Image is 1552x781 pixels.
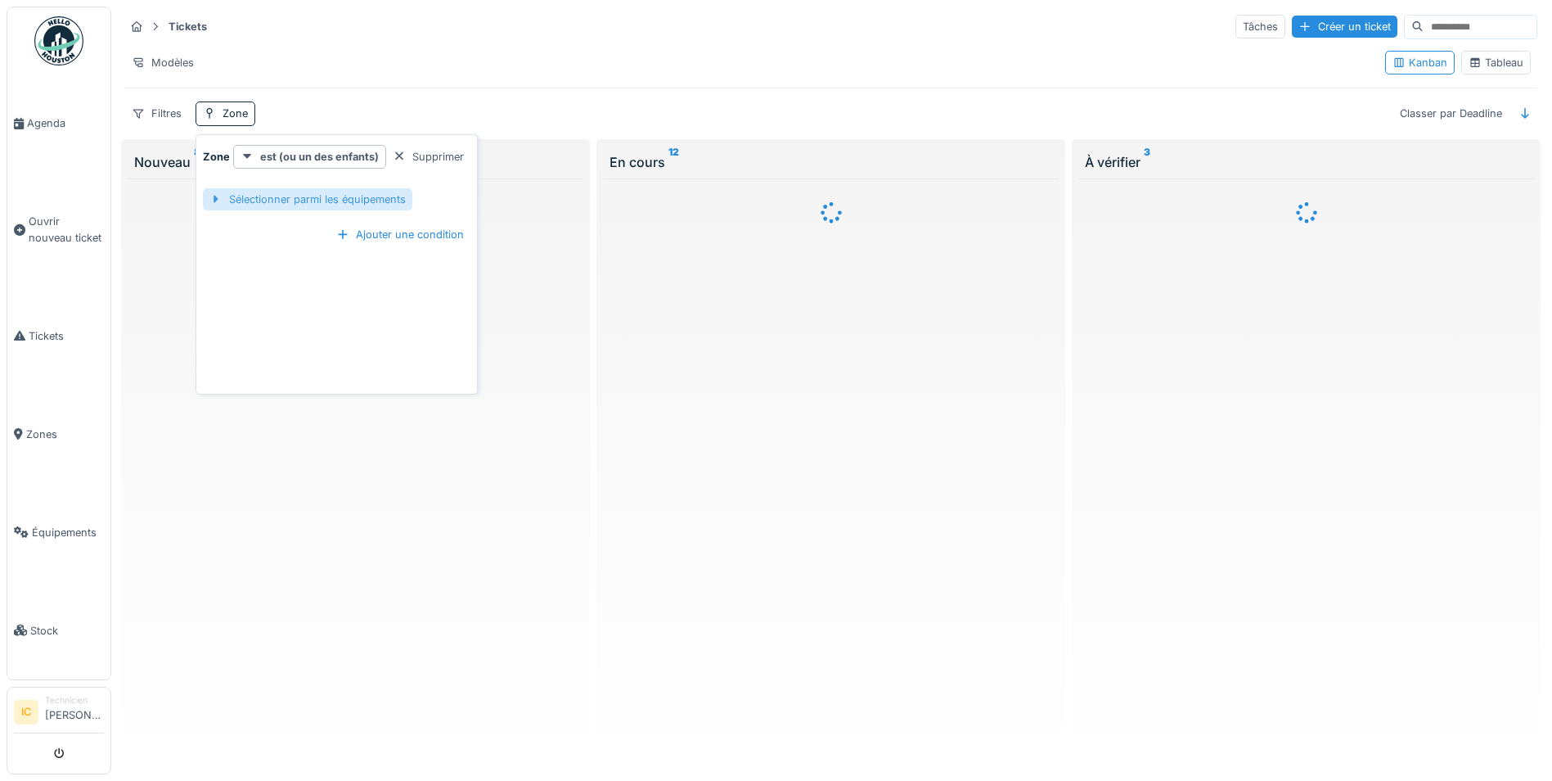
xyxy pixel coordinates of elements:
div: Tâches [1235,15,1285,38]
img: Badge_color-CXgf-gQk.svg [34,16,83,65]
sup: 3 [1144,152,1150,172]
span: Agenda [27,115,104,131]
div: Zone [223,106,248,121]
div: Créer un ticket [1292,16,1397,38]
div: Ajouter une condition [330,223,470,246]
div: Nouveau [134,152,577,172]
div: En cours [610,152,1052,172]
strong: Zone [203,149,230,165]
li: IC [14,700,38,725]
strong: Tickets [162,19,214,34]
div: Supprimer [386,146,470,168]
span: Ouvrir nouveau ticket [29,214,104,245]
div: Classer par Deadline [1392,102,1509,125]
span: Stock [30,623,104,639]
div: Modèles [124,51,201,74]
li: [PERSON_NAME] [45,694,104,729]
span: Tickets [29,328,104,344]
span: Équipements [32,525,104,540]
div: Filtres [124,102,189,125]
sup: 8 [194,152,200,172]
strong: est (ou un des enfants) [260,149,379,165]
sup: 12 [668,152,679,172]
div: Technicien [45,694,104,707]
div: Kanban [1392,55,1447,70]
span: Zones [26,427,104,442]
div: À vérifier [1085,152,1527,172]
div: Sélectionner parmi les équipements [203,188,412,210]
div: Tableau [1469,55,1523,70]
